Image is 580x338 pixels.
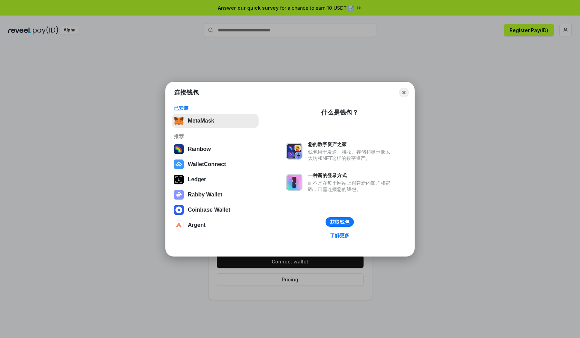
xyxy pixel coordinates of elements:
[286,143,302,160] img: svg+xml,%3Csvg%20xmlns%3D%22http%3A%2F%2Fwww.w3.org%2F2000%2Fsvg%22%20fill%3D%22none%22%20viewBox...
[174,144,184,154] img: svg+xml,%3Csvg%20width%3D%22120%22%20height%3D%22120%22%20viewBox%3D%220%200%20120%20120%22%20fil...
[308,172,394,178] div: 一种新的登录方式
[172,218,259,232] button: Argent
[174,88,199,97] h1: 连接钱包
[174,133,257,139] div: 推荐
[188,176,206,183] div: Ledger
[188,222,206,228] div: Argent
[188,192,222,198] div: Rabby Wallet
[326,231,354,240] a: 了解更多
[286,174,302,191] img: svg+xml,%3Csvg%20xmlns%3D%22http%3A%2F%2Fwww.w3.org%2F2000%2Fsvg%22%20fill%3D%22none%22%20viewBox...
[172,114,259,128] button: MetaMask
[174,175,184,184] img: svg+xml,%3Csvg%20xmlns%3D%22http%3A%2F%2Fwww.w3.org%2F2000%2Fsvg%22%20width%3D%2228%22%20height%3...
[172,157,259,171] button: WalletConnect
[174,116,184,126] img: svg+xml,%3Csvg%20fill%3D%22none%22%20height%3D%2233%22%20viewBox%3D%220%200%2035%2033%22%20width%...
[172,142,259,156] button: Rainbow
[308,180,394,192] div: 而不是在每个网站上创建新的账户和密码，只需连接您的钱包。
[188,161,226,167] div: WalletConnect
[321,108,358,117] div: 什么是钱包？
[308,149,394,161] div: 钱包用于发送、接收、存储和显示像以太坊和NFT这样的数字资产。
[174,160,184,169] img: svg+xml,%3Csvg%20width%3D%2228%22%20height%3D%2228%22%20viewBox%3D%220%200%2028%2028%22%20fill%3D...
[174,105,257,111] div: 已安装
[172,188,259,202] button: Rabby Wallet
[188,146,211,152] div: Rainbow
[330,232,349,239] div: 了解更多
[174,205,184,215] img: svg+xml,%3Csvg%20width%3D%2228%22%20height%3D%2228%22%20viewBox%3D%220%200%2028%2028%22%20fill%3D...
[188,118,214,124] div: MetaMask
[188,207,230,213] div: Coinbase Wallet
[330,219,349,225] div: 获取钱包
[308,141,394,147] div: 您的数字资产之家
[326,217,354,227] button: 获取钱包
[172,203,259,217] button: Coinbase Wallet
[174,190,184,200] img: svg+xml,%3Csvg%20xmlns%3D%22http%3A%2F%2Fwww.w3.org%2F2000%2Fsvg%22%20fill%3D%22none%22%20viewBox...
[172,173,259,186] button: Ledger
[399,88,409,97] button: Close
[174,220,184,230] img: svg+xml,%3Csvg%20width%3D%2228%22%20height%3D%2228%22%20viewBox%3D%220%200%2028%2028%22%20fill%3D...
